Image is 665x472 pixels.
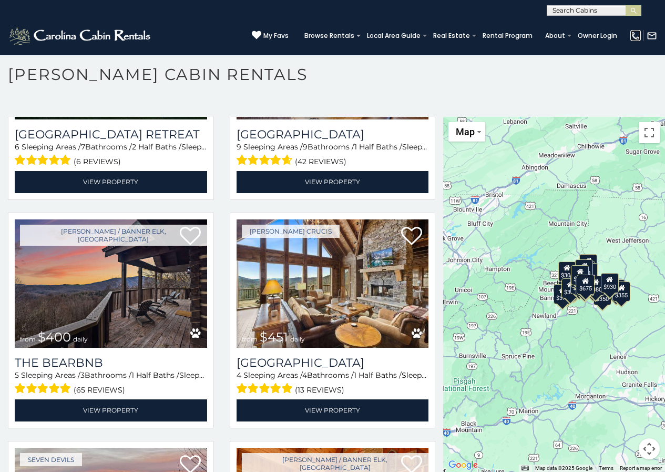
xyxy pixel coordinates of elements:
div: $315 [576,276,594,296]
a: Add to favorites [401,226,422,248]
div: $375 [554,284,571,304]
span: 9 [303,142,308,152]
span: 2 Half Baths / [132,142,181,152]
a: The Bearbnb [15,356,207,370]
a: Cucumber Tree Lodge from $451 daily [237,219,429,348]
span: 1 Half Baths / [354,142,402,152]
span: from [242,335,258,343]
a: Terms (opens in new tab) [599,465,613,471]
a: About [540,28,570,43]
div: Sleeping Areas / Bathrooms / Sleeps: [15,142,207,168]
a: My Favs [252,31,289,41]
a: Seven Devils [20,453,82,466]
div: $349 [571,265,589,285]
a: [GEOGRAPHIC_DATA] [237,356,429,370]
span: 3 [80,370,85,380]
img: mail-regular-white.png [647,31,657,41]
a: [PERSON_NAME] Crucis [242,225,340,238]
div: $525 [580,254,598,274]
img: Cucumber Tree Lodge [237,219,429,348]
div: Sleeping Areas / Bathrooms / Sleeps: [15,370,207,397]
span: (6 reviews) [74,155,121,168]
span: (42 reviews) [295,155,346,168]
div: $225 [570,274,588,294]
div: $355 [613,282,631,302]
span: 4 [302,370,307,380]
div: $305 [558,261,576,281]
a: View Property [15,171,207,193]
span: Map data ©2025 Google [535,465,592,471]
img: Google [446,458,480,472]
span: 1 Half Baths / [354,370,402,380]
span: 16 [207,142,214,152]
a: The Bearbnb from $400 daily [15,219,207,348]
span: 4 [237,370,241,380]
span: (65 reviews) [74,383,125,397]
a: Local Area Guide [362,28,426,43]
img: The Bearbnb [15,219,207,348]
a: Open this area in Google Maps (opens a new window) [446,458,480,472]
a: Report a map error [620,465,662,471]
a: [GEOGRAPHIC_DATA] Retreat [15,127,207,142]
button: Change map style [448,122,485,142]
span: (13 reviews) [295,383,344,397]
span: 13 [204,370,211,380]
div: $930 [601,273,619,293]
div: $380 [587,275,605,295]
div: $675 [577,275,595,295]
h3: Appalachian Mountain Lodge [237,127,429,142]
img: White-1-2.png [8,25,154,46]
a: Rental Program [477,28,538,43]
button: Keyboard shortcuts [521,465,529,472]
button: Toggle fullscreen view [639,122,660,143]
img: phone-regular-white.png [630,31,641,41]
a: [GEOGRAPHIC_DATA] [237,127,429,142]
span: 17 [427,370,434,380]
span: daily [73,335,88,343]
span: 6 [15,142,19,152]
a: Owner Login [572,28,622,43]
span: Map [456,126,475,137]
span: $451 [260,329,288,345]
a: View Property [15,399,207,421]
span: My Favs [263,31,289,41]
span: 7 [81,142,85,152]
a: View Property [237,171,429,193]
span: 9 [237,142,241,152]
div: $350 [594,285,611,305]
span: from [20,335,36,343]
span: 5 [15,370,19,380]
a: [PERSON_NAME] / Banner Elk, [GEOGRAPHIC_DATA] [20,225,207,246]
h3: Valley Farmhouse Retreat [15,127,207,142]
span: $400 [38,329,71,345]
div: $325 [561,278,579,298]
div: Sleeping Areas / Bathrooms / Sleeps: [237,370,429,397]
span: 1 Half Baths / [131,370,179,380]
span: daily [290,335,305,343]
a: Real Estate [428,28,475,43]
span: 28 [427,142,436,152]
button: Map camera controls [639,438,660,459]
a: View Property [237,399,429,421]
a: Browse Rentals [299,28,360,43]
div: Sleeping Areas / Bathrooms / Sleeps: [237,142,429,168]
div: $320 [575,259,593,279]
h3: Cucumber Tree Lodge [237,356,429,370]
